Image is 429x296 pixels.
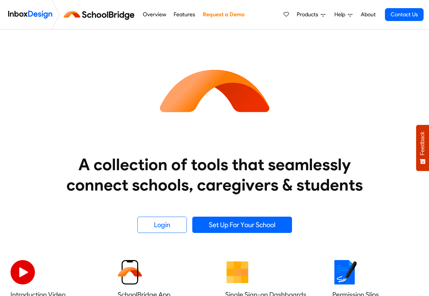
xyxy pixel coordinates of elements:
a: Set Up For Your School [192,217,292,233]
a: Help [332,8,355,21]
img: icon_schoolbridge.svg [154,29,276,152]
img: 2022_01_13_icon_grid.svg [225,260,250,284]
img: 2022_01_18_icon_signature.svg [332,260,357,284]
img: schoolbridge logo [62,6,139,23]
a: Request a Demo [201,8,246,21]
span: Feedback [420,132,426,155]
img: 2022_01_13_icon_sb_app.svg [118,260,142,284]
button: Feedback - Show survey [416,125,429,171]
img: 2022_07_11_icon_video_playback.svg [11,260,35,284]
a: Features [172,8,197,21]
span: Help [334,11,348,19]
a: About [359,8,377,21]
a: Overview [141,8,168,21]
a: Products [294,8,328,21]
span: Products [297,11,321,19]
heading: A collection of tools that seamlessly connect schools, caregivers & students [54,154,376,195]
a: Login [137,217,187,233]
a: Contact Us [385,8,424,21]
